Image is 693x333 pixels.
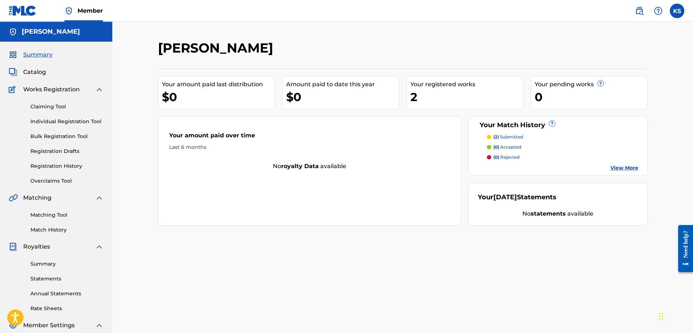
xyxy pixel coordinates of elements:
[657,298,693,333] iframe: Chat Widget
[493,154,519,161] p: rejected
[30,177,104,185] a: Overclaims Tool
[95,193,104,202] img: expand
[478,209,638,218] div: No available
[410,89,523,105] div: 2
[9,50,17,59] img: Summary
[23,193,51,202] span: Matching
[30,211,104,219] a: Matching Tool
[162,80,275,89] div: Your amount paid last distribution
[30,118,104,125] a: Individual Registration Tool
[493,134,523,140] p: submitted
[535,89,647,105] div: 0
[9,85,18,94] img: Works Registration
[23,321,75,330] span: Member Settings
[9,321,17,330] img: Member Settings
[493,144,499,150] span: (0)
[610,164,638,172] a: View More
[478,192,556,202] div: Your Statements
[632,4,647,18] a: Public Search
[493,144,521,150] p: accepted
[9,28,17,36] img: Accounts
[169,143,450,151] div: Last 6 months
[673,220,693,278] iframe: Resource Center
[23,242,50,251] span: Royalties
[659,305,663,327] div: Drag
[493,154,499,160] span: (0)
[95,242,104,251] img: expand
[493,134,499,140] span: (2)
[162,89,275,105] div: $0
[78,7,103,15] span: Member
[169,131,450,143] div: Your amount paid over time
[487,144,638,150] a: (0) accepted
[598,80,604,86] span: ?
[30,226,104,234] a: Match History
[670,4,684,18] div: User Menu
[158,162,461,171] div: No available
[9,242,17,251] img: Royalties
[531,210,566,217] strong: statements
[9,68,17,76] img: Catalog
[30,103,104,111] a: Claiming Tool
[30,305,104,312] a: Rate Sheets
[651,4,665,18] div: Help
[158,40,277,56] h2: [PERSON_NAME]
[286,80,399,89] div: Amount paid to date this year
[549,121,555,126] span: ?
[30,290,104,297] a: Annual Statements
[281,163,319,170] strong: royalty data
[654,7,663,15] img: help
[9,50,53,59] a: SummarySummary
[9,68,46,76] a: CatalogCatalog
[30,162,104,170] a: Registration History
[30,260,104,268] a: Summary
[30,147,104,155] a: Registration Drafts
[478,120,638,130] div: Your Match History
[23,85,80,94] span: Works Registration
[95,321,104,330] img: expand
[493,193,517,201] span: [DATE]
[410,80,523,89] div: Your registered works
[535,80,647,89] div: Your pending works
[487,154,638,161] a: (0) rejected
[95,85,104,94] img: expand
[23,50,53,59] span: Summary
[487,134,638,140] a: (2) submitted
[286,89,399,105] div: $0
[64,7,73,15] img: Top Rightsholder
[30,275,104,283] a: Statements
[9,193,18,202] img: Matching
[23,68,46,76] span: Catalog
[30,133,104,140] a: Bulk Registration Tool
[635,7,644,15] img: search
[9,5,37,16] img: MLC Logo
[22,28,80,36] h5: Kevin Schlereth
